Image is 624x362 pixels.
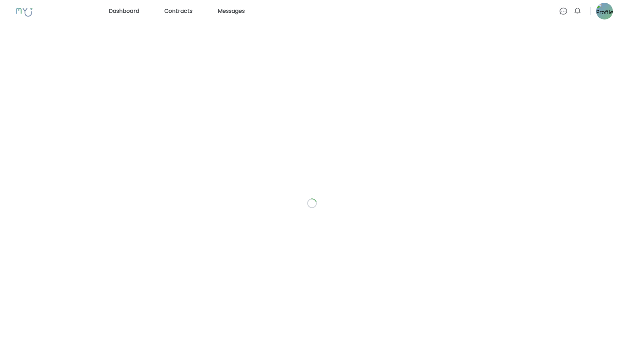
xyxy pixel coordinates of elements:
[596,3,613,19] img: Profile
[162,6,195,17] a: Contracts
[559,7,568,15] img: Chat
[573,7,582,15] img: Bell
[215,6,248,17] a: Messages
[106,6,142,17] a: Dashboard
